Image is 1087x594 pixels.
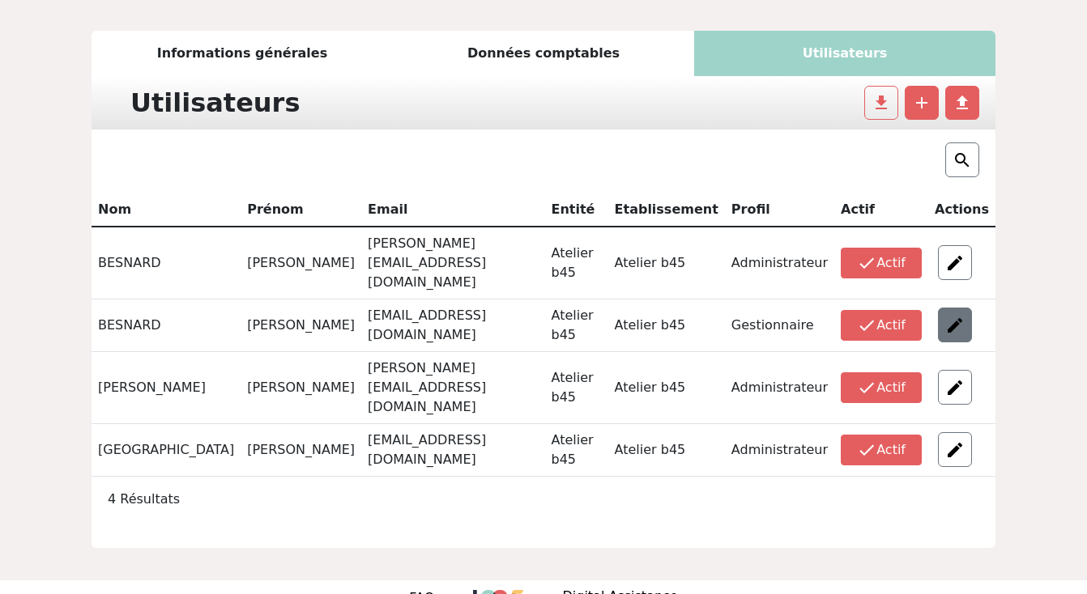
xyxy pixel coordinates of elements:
th: Actions [928,193,995,227]
button: file_upload [945,86,979,120]
p: Atelier b45 [615,440,718,460]
td: [PERSON_NAME] [241,351,361,423]
p: Atelier b45 [615,378,718,397]
td: Administrateur [725,351,834,423]
button: checkActif [841,310,922,341]
div: Données comptables [393,31,694,76]
th: Profil [725,193,834,227]
p: Atelier b45 [615,253,718,273]
button: checkActif [841,248,922,278]
p: Atelier b45 [551,368,601,407]
p: Atelier b45 [551,431,601,469]
td: BESNARD [92,299,241,351]
div: [EMAIL_ADDRESS][DOMAIN_NAME] [368,431,538,469]
td: [PERSON_NAME] [241,423,361,476]
button: checkActif [841,435,922,465]
img: edit.png [945,316,965,335]
div: Utilisateurs [121,83,309,123]
p: Atelier b45 [615,316,718,335]
th: Entité [544,193,607,227]
span: check [857,253,876,273]
button: checkActif [841,372,922,403]
button: file_download [864,86,898,120]
span: check [857,378,876,397]
td: [PERSON_NAME] [92,351,241,423]
span: check [857,440,876,460]
img: edit.png [945,378,965,397]
td: [PERSON_NAME] [241,227,361,299]
button: add [905,86,939,120]
th: Email [361,193,544,227]
div: [EMAIL_ADDRESS][DOMAIN_NAME] [368,306,538,345]
th: Nom [92,193,241,227]
span: add [912,93,931,112]
span: file_upload [953,93,972,112]
div: [PERSON_NAME][EMAIL_ADDRESS][DOMAIN_NAME] [368,234,538,292]
img: search.png [953,151,972,170]
p: Atelier b45 [551,306,601,345]
td: [GEOGRAPHIC_DATA] [92,423,241,476]
td: Administrateur [725,423,834,476]
td: [PERSON_NAME] [241,299,361,351]
td: BESNARD [92,227,241,299]
span: file_download [872,93,891,112]
th: Etablissement [608,193,725,227]
td: Administrateur [725,227,834,299]
img: edit.png [945,440,965,460]
div: 4 Résultats [98,490,989,509]
th: Prénom [241,193,361,227]
td: Gestionnaire [725,299,834,351]
span: check [857,316,876,335]
p: Atelier b45 [551,244,601,282]
th: Actif [834,193,928,227]
img: edit.png [945,253,965,273]
div: [PERSON_NAME][EMAIL_ADDRESS][DOMAIN_NAME] [368,359,538,417]
div: Utilisateurs [694,31,995,76]
div: Informations générales [92,31,393,76]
